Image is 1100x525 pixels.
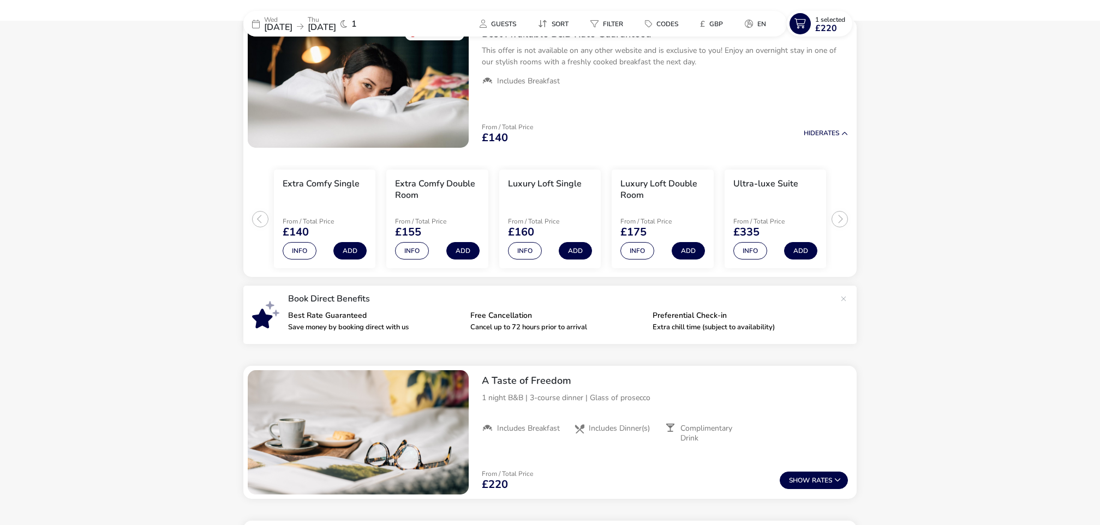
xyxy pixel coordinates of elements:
span: Includes Breakfast [497,76,560,86]
button: Info [620,242,654,260]
h3: Extra Comfy Double Room [395,178,479,201]
naf-pibe-menu-bar-item: £GBP [691,16,736,32]
h3: Extra Comfy Single [283,178,360,190]
span: [DATE] [308,21,336,33]
p: Book Direct Benefits [288,294,835,303]
button: en [736,16,775,32]
button: Guests [471,16,525,32]
button: Info [395,242,429,260]
p: From / Total Price [508,218,585,225]
button: Info [733,242,767,260]
h2: A Taste of Freedom [482,375,848,387]
span: Complimentary Drink [680,424,748,443]
button: HideRates [804,130,848,137]
button: Sort [529,16,577,32]
span: £155 [395,227,421,238]
span: Guests [491,20,516,28]
span: GBP [709,20,723,28]
p: From / Total Price [283,218,360,225]
div: Wed[DATE]Thu[DATE]1 [243,11,407,37]
swiper-slide: 1 / 1 [248,23,469,148]
span: Includes Dinner(s) [589,424,650,433]
swiper-slide: 5 / 5 [719,165,832,273]
h3: Luxury Loft Double Room [620,178,704,201]
p: From / Total Price [482,124,533,130]
button: Add [333,242,367,260]
span: en [757,20,766,28]
button: Add [784,242,817,260]
p: This offer is not available on any other website and is exclusive to you! Enjoy an overnight stay... [482,45,848,68]
p: Save money by booking direct with us [288,324,462,331]
span: £160 [508,227,534,238]
h3: Luxury Loft Single [508,178,582,190]
p: Cancel up to 72 hours prior to arrival [470,324,644,331]
h3: Ultra-luxe Suite [733,178,798,190]
p: Preferential Check-in [653,312,826,319]
i: £ [700,19,705,29]
p: From / Total Price [482,470,533,477]
p: From / Total Price [395,218,473,225]
naf-pibe-menu-bar-item: Codes [636,16,691,32]
p: From / Total Price [733,218,811,225]
div: A Taste of Freedom1 night B&B | 3-course dinner | Glass of proseccoIncludes BreakfastIncludes Din... [473,366,857,452]
span: £335 [733,227,760,238]
p: Thu [308,16,336,23]
button: Add [559,242,592,260]
span: 1 Selected [815,15,845,24]
span: £140 [482,132,508,143]
span: Sort [552,20,569,28]
span: £140 [283,227,309,238]
span: Show [789,477,812,484]
button: Codes [636,16,687,32]
span: Includes Breakfast [497,424,560,433]
button: Info [508,242,542,260]
button: ShowRates [780,472,848,489]
button: Filter [582,16,632,32]
naf-pibe-menu-bar-item: 1 Selected£220 [787,11,857,37]
span: Codes [656,20,678,28]
p: Wed [264,16,292,23]
naf-pibe-menu-bar-item: Sort [529,16,582,32]
button: Info [283,242,316,260]
p: 1 night B&B | 3-course dinner | Glass of prosecco [482,392,848,403]
span: £175 [620,227,647,238]
span: 1 [351,20,357,28]
span: Hide [804,129,819,137]
swiper-slide: 1 / 1 [248,370,469,494]
span: Filter [603,20,623,28]
swiper-slide: 3 / 5 [494,165,606,273]
div: Best Available B&B Rate GuaranteedThis offer is not available on any other website and is exclusi... [473,19,857,95]
p: Best Rate Guaranteed [288,312,462,319]
swiper-slide: 1 / 5 [268,165,381,273]
p: Free Cancellation [470,312,644,319]
span: [DATE] [264,21,292,33]
p: Extra chill time (subject to availability) [653,324,826,331]
swiper-slide: 2 / 5 [381,165,493,273]
p: From / Total Price [620,218,698,225]
naf-pibe-menu-bar-item: Filter [582,16,636,32]
naf-pibe-menu-bar-item: en [736,16,779,32]
button: 1 Selected£220 [787,11,852,37]
button: £GBP [691,16,732,32]
span: £220 [482,479,508,490]
span: £220 [815,24,837,33]
swiper-slide: 4 / 5 [606,165,719,273]
button: Add [446,242,480,260]
naf-pibe-menu-bar-item: Guests [471,16,529,32]
button: Add [672,242,705,260]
